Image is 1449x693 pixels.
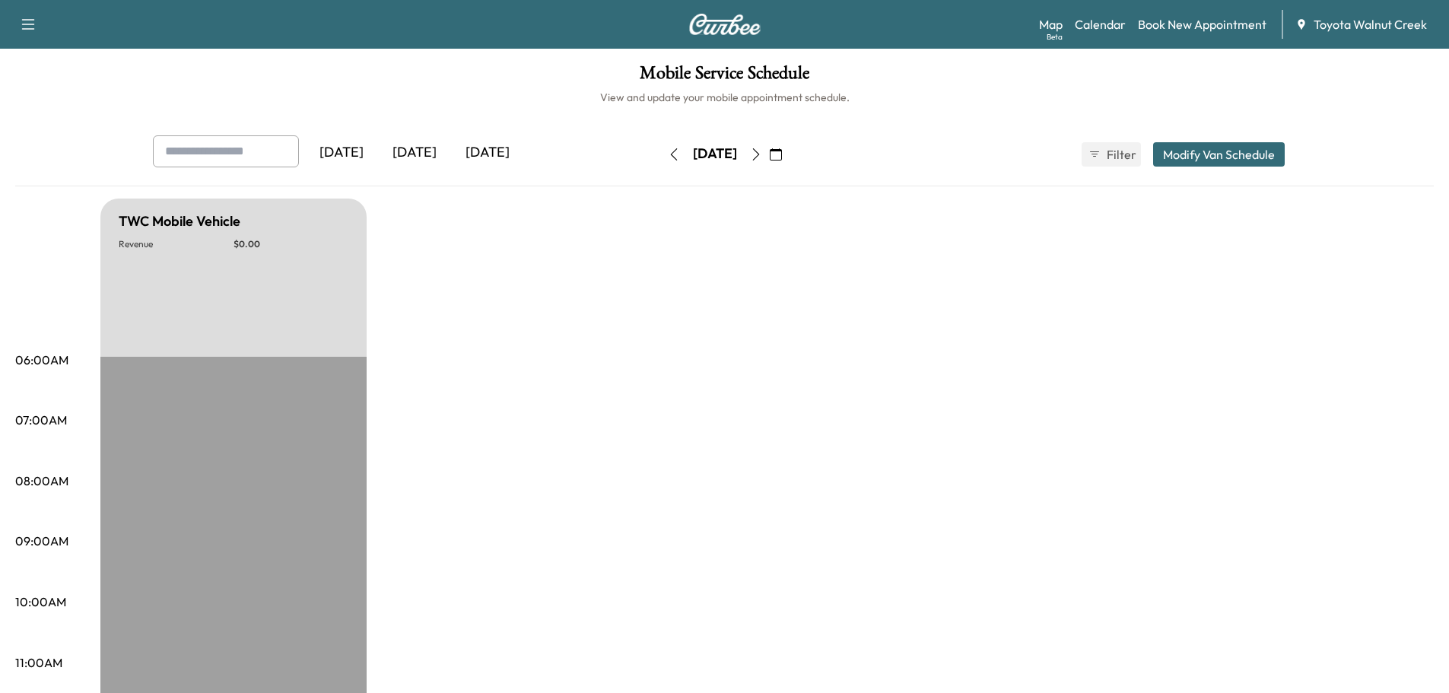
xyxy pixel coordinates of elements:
h5: TWC Mobile Vehicle [119,211,240,232]
p: 06:00AM [15,351,68,369]
a: Calendar [1075,15,1126,33]
div: [DATE] [305,135,378,170]
a: MapBeta [1039,15,1063,33]
p: 08:00AM [15,472,68,490]
p: 10:00AM [15,593,66,611]
h6: View and update your mobile appointment schedule. [15,90,1434,105]
div: Beta [1047,31,1063,43]
a: Book New Appointment [1138,15,1266,33]
h1: Mobile Service Schedule [15,64,1434,90]
span: Toyota Walnut Creek [1314,15,1427,33]
p: 09:00AM [15,532,68,550]
p: 07:00AM [15,411,67,429]
div: [DATE] [693,145,737,164]
p: $ 0.00 [234,238,348,250]
div: [DATE] [378,135,451,170]
div: [DATE] [451,135,524,170]
p: Revenue [119,238,234,250]
p: 11:00AM [15,653,62,672]
img: Curbee Logo [688,14,761,35]
button: Filter [1082,142,1141,167]
button: Modify Van Schedule [1153,142,1285,167]
span: Filter [1107,145,1134,164]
